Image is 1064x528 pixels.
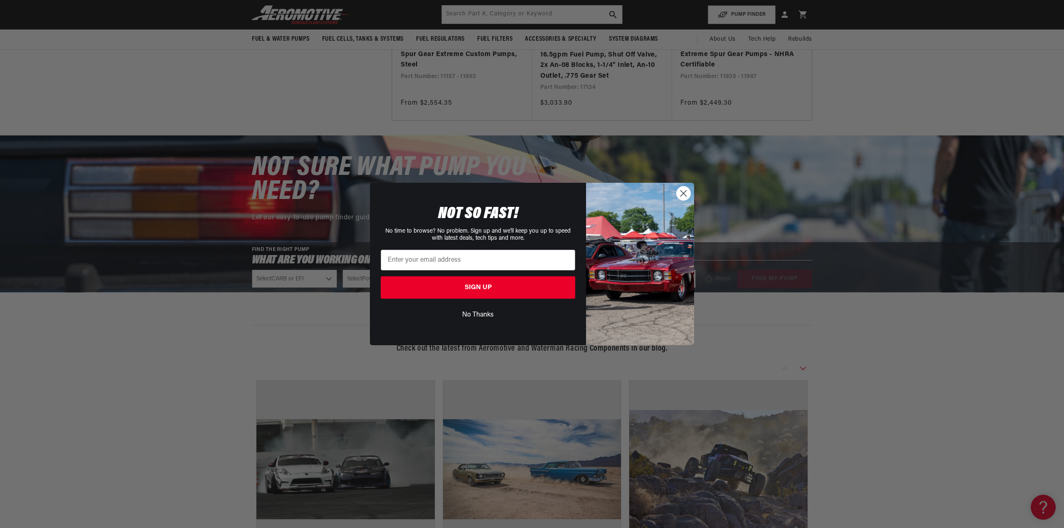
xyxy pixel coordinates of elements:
img: 85cdd541-2605-488b-b08c-a5ee7b438a35.jpeg [586,183,694,345]
button: Close dialog [676,186,691,201]
input: Enter your email address [381,250,575,270]
span: NOT SO FAST! [438,206,518,222]
button: No Thanks [381,307,575,323]
button: SIGN UP [381,276,575,299]
span: No time to browse? No problem. Sign up and we'll keep you up to speed with latest deals, tech tip... [385,228,571,241]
